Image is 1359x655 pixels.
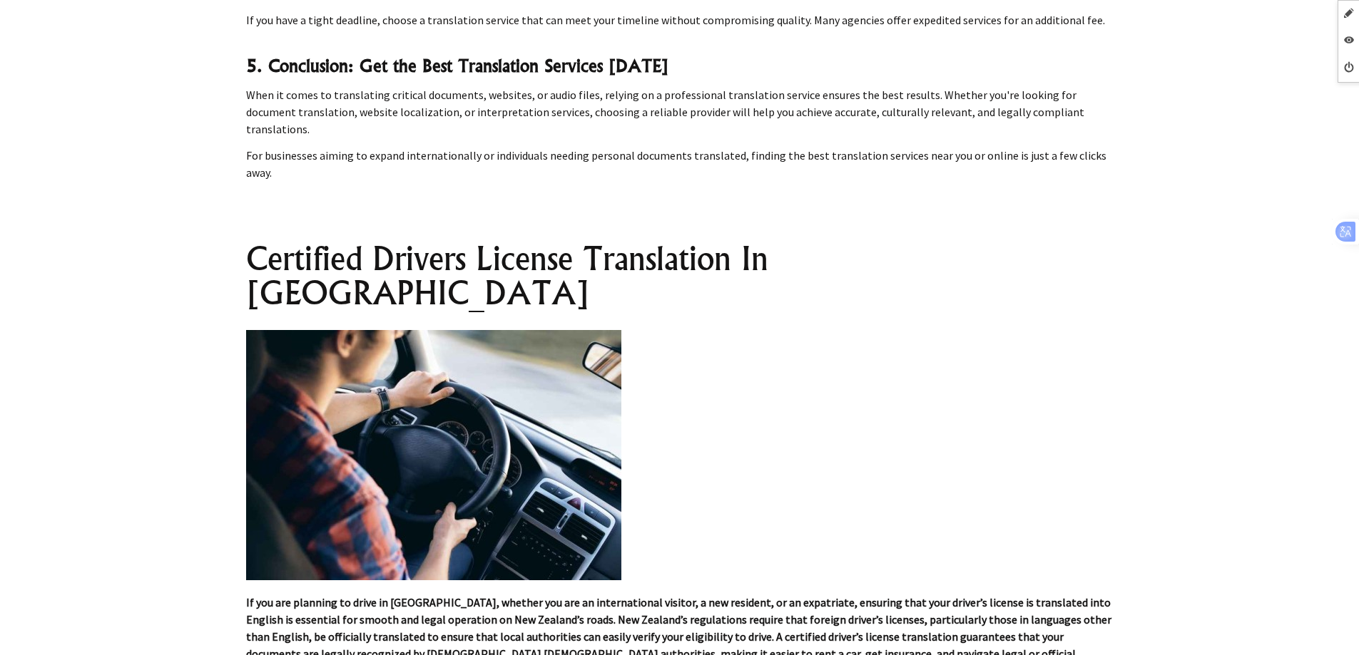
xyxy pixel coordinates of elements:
[246,242,1114,310] h1: Certified Drivers License Translation In [GEOGRAPHIC_DATA]
[246,147,1114,181] p: For businesses aiming to expand internationally or individuals needing personal documents transla...
[246,11,1114,29] p: If you have a tight deadline, choose a translation service that can meet your timeline without co...
[246,86,1114,138] p: When it comes to translating critical documents, websites, or audio files, relying on a professio...
[246,55,668,76] strong: 5. Conclusion: Get the Best Translation Services [DATE]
